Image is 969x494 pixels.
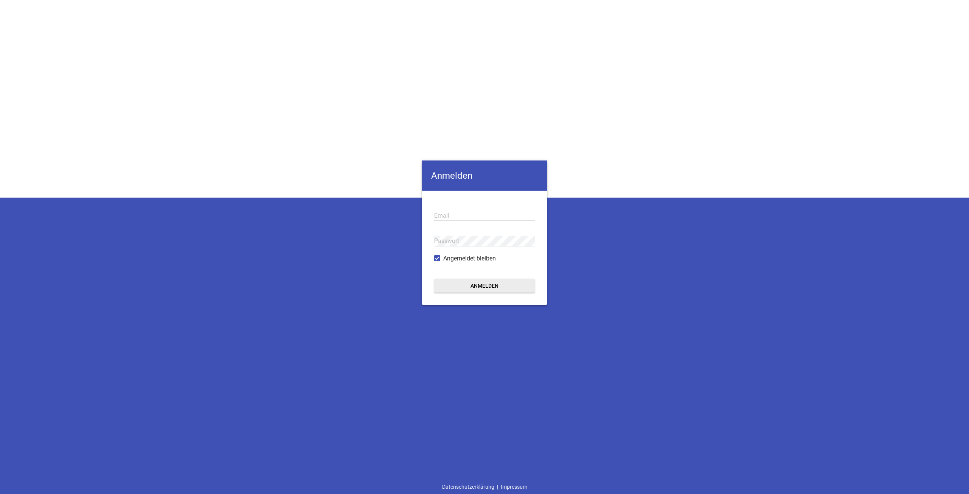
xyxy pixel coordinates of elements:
[439,480,497,494] a: Datenschutzerklärung
[439,480,530,494] div: |
[434,279,535,293] button: Anmelden
[422,161,547,191] h4: Anmelden
[498,480,530,494] a: Impressum
[443,254,496,263] span: Angemeldet bleiben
